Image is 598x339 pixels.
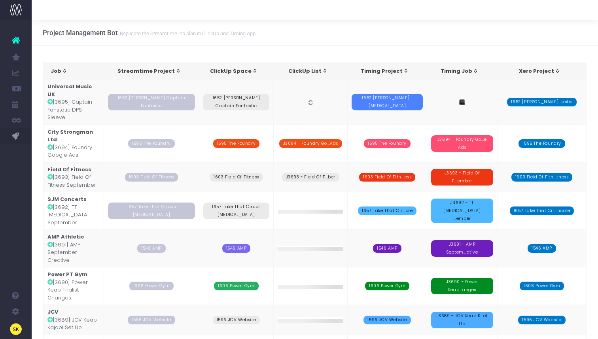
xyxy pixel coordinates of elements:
[459,99,465,105] img: timing-bw.png
[352,94,423,110] span: 1652 [PERSON_NAME]...[MEDICAL_DATA]
[43,29,257,37] h3: Project Management Bot
[431,240,493,257] span: J3691 - AMP Septem...ative
[498,63,587,80] th: Xero Project: activate to sort column ascending
[431,278,493,294] span: J3690 - Power Keap...anges
[373,244,401,253] span: 1546 AMP
[210,173,263,182] span: 1603 Field Of Fitness
[365,282,409,290] span: 1606 Power Gym
[213,316,260,324] span: 1596 JCV Website
[47,83,92,98] strong: Universal Music UK
[431,199,493,223] span: J3692 - TT [MEDICAL_DATA] ...ember
[359,173,415,182] span: 1603 Field Of Fitn...ess
[510,206,574,215] span: 1657 Take That Cir...ncore
[431,312,493,328] span: J3689 - JCV Keap K...et Up
[47,233,84,241] strong: AMP Athletic
[206,67,262,75] div: ClickUp Space
[355,67,415,75] div: Timing Project
[203,203,270,219] span: 1657 Take That Cirucs [MEDICAL_DATA]
[274,63,348,80] th: ClickUp List: activate to sort column ascending
[213,139,260,148] span: 1595 The Foundry
[44,79,104,125] td: [3695] Captain Fanstatic DPS Sleeve
[434,67,485,75] div: Timing Job
[363,316,411,324] span: 1596 JCV Website
[111,67,187,75] div: Streamtime Project
[128,316,175,324] span: 1596 JCV Website
[44,267,104,305] td: [3690] Power Keap Trialist Changes
[47,195,87,203] strong: SJM Concerts
[308,99,314,105] img: clickup-bw.png
[511,173,573,182] span: 1603 Field Of Fitn...tness
[44,229,104,267] td: [3691] AMP September Creative
[118,29,257,37] small: Replicate the Streamtime job plan in ClickUp and Timing App.
[108,94,195,110] span: 1652 [PERSON_NAME] Captain Fantastic
[44,63,104,80] th: Job: activate to sort column ascending
[519,139,565,148] span: 1595 The Foundry
[528,244,556,253] span: 1546 AMP
[364,139,411,148] span: 1595 The Foundry
[44,125,104,162] td: [3694] Foundry Google Ads
[279,139,342,148] span: J3694 - Foundry Go...Ads
[108,203,195,219] span: 1657 Take That Cirucs [MEDICAL_DATA]
[507,98,577,106] span: 1652 [PERSON_NAME]...astic
[518,316,566,324] span: 1596 JCV Website
[104,63,199,80] th: Streamtime Project: activate to sort column ascending
[51,67,92,75] div: Job
[358,206,416,215] span: 1657 Take That Cir...ore
[44,305,104,335] td: [3689] JCV Keap Kajabi Set Up
[10,323,22,335] img: images/default_profile_image.png
[348,63,427,80] th: Timing Project: activate to sort column ascending
[520,282,564,290] span: 1606 Power Gym
[505,67,574,75] div: Xero Project
[47,128,93,144] strong: City Strongman Ltd
[203,94,270,110] span: 1652 [PERSON_NAME] Captain Fantastic
[281,67,335,75] div: ClickUp List
[282,173,339,182] span: J3693 - Field Of F...ber
[199,63,274,80] th: ClickUp Space: activate to sort column ascending
[431,169,493,186] span: J3693 - Field Of F...ember
[47,271,87,278] strong: Power PT Gym
[137,244,166,253] span: 1546 AMP
[125,173,178,182] span: 1603 Field Of Fitness
[47,308,58,316] strong: JCV
[128,139,175,148] span: 1595 The Foundry
[214,282,258,290] span: 1606 Power Gym
[44,192,104,229] td: [3692] TT [MEDICAL_DATA] September
[44,162,104,192] td: [3693] Field Of Fitness September
[129,282,174,290] span: 1606 Power Gym
[431,135,493,152] span: J3694 - Foundry Go...e Ads
[222,244,251,253] span: 1546 AMP
[427,63,498,80] th: Timing Job: activate to sort column ascending
[47,166,91,173] strong: Field Of Fitness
